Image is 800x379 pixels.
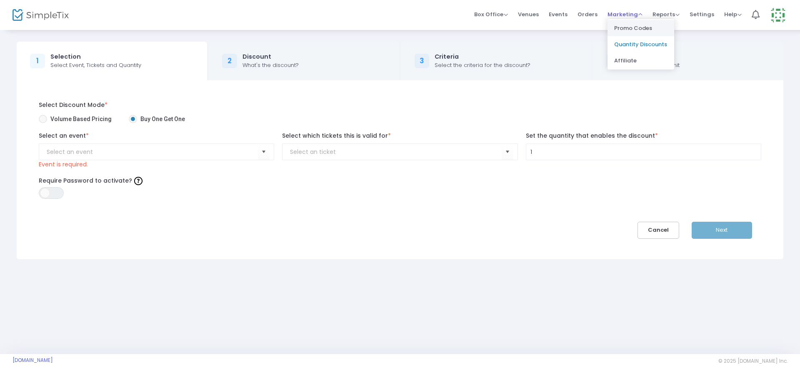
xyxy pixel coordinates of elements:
[607,10,642,18] span: Marketing
[607,52,674,69] li: Affiliate
[134,177,142,185] img: question-mark
[47,115,112,124] span: Volume Based Pricing
[435,52,530,61] div: Criteria
[137,115,185,124] span: Buy One Get One
[724,10,742,18] span: Help
[549,4,567,25] span: Events
[607,20,674,36] li: Promo Codes
[690,4,714,25] span: Settings
[222,54,237,69] div: 2
[526,131,761,140] label: Set the quantity that enables the discount
[435,61,530,69] div: Select the criteria for the discount?
[35,101,766,109] label: Select Discount Mode
[502,144,513,161] button: Select
[258,144,270,161] button: Select
[50,61,141,69] div: Select Event, Tickets and Quantity
[518,4,539,25] span: Venues
[12,357,53,364] a: [DOMAIN_NAME]
[50,52,141,61] div: Selection
[39,174,762,187] label: Require Password to activate?
[290,148,501,156] input: NO DATA FOUND
[637,222,679,239] button: Cancel
[39,160,88,168] p: Event is required.
[607,54,622,69] div: 4
[652,10,680,18] span: Reports
[47,148,258,156] input: NO DATA FOUND
[242,52,299,61] div: Discount
[242,61,299,69] div: What's the discount?
[30,54,45,69] div: 1
[39,131,274,140] label: Select an event
[718,358,787,364] span: © 2025 [DOMAIN_NAME] Inc.
[474,10,508,18] span: Box Office
[577,4,597,25] span: Orders
[415,54,430,69] div: 3
[282,131,517,140] label: Select which tickets this is valid for
[607,36,674,52] li: Quantity Discounts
